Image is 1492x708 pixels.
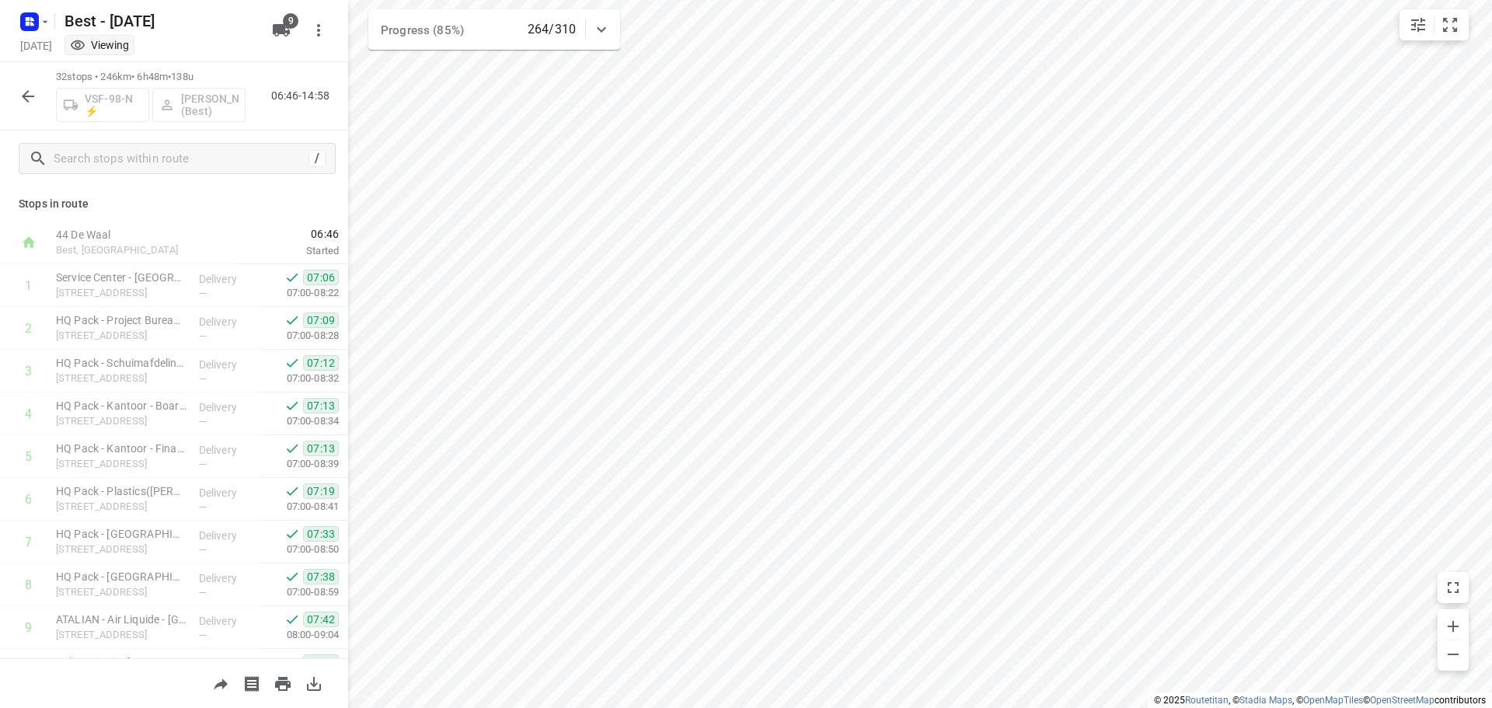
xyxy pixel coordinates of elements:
[199,357,256,372] p: Delivery
[284,270,300,285] svg: Done
[284,526,300,542] svg: Done
[303,441,339,456] span: 07:13
[25,321,32,336] div: 2
[56,542,186,557] p: Hurksestraat 15, Eindhoven
[56,270,186,285] p: Service Center - Eindhoven(Bob Cremers)
[199,314,256,330] p: Delivery
[56,413,186,429] p: [STREET_ADDRESS]
[1303,695,1363,706] a: OpenMapTiles
[284,483,300,499] svg: Done
[56,569,186,584] p: HQ Pack - Eindhoven (Bob Cremers)
[284,398,300,413] svg: Done
[25,620,32,635] div: 9
[236,226,339,242] span: 06:46
[19,196,329,212] p: Stops in route
[25,577,32,592] div: 8
[199,399,256,415] p: Delivery
[283,13,298,29] span: 9
[284,312,300,328] svg: Done
[303,569,339,584] span: 07:38
[56,483,186,499] p: HQ Pack - Plastics([PERSON_NAME])
[303,15,334,46] button: More
[199,656,256,671] p: Delivery
[262,584,339,600] p: 07:00-08:59
[56,312,186,328] p: HQ Pack - Project Bureau(Bob Cremers)
[199,459,207,470] span: —
[199,501,207,513] span: —
[266,15,297,46] button: 9
[56,584,186,600] p: Hurksestraat 28, Eindhoven
[262,627,339,643] p: 08:00-09:04
[56,355,186,371] p: HQ Pack - Schuimafdeling(Bob Cremers)
[199,271,256,287] p: Delivery
[284,654,300,670] svg: Done
[284,569,300,584] svg: Done
[1434,9,1466,40] button: Fit zoom
[298,675,329,690] span: Download route
[284,612,300,627] svg: Done
[1400,9,1469,40] div: small contained button group
[25,278,32,293] div: 1
[303,483,339,499] span: 07:19
[56,371,186,386] p: [STREET_ADDRESS]
[199,587,207,598] span: —
[303,654,339,670] span: 07:52
[199,330,207,342] span: —
[25,406,32,421] div: 4
[56,526,186,542] p: HQ Pack - Eindhoven (Bob Cremers)
[528,20,576,39] p: 264/310
[56,398,186,413] p: HQ Pack - Kantoor - Board & HQ Academy(Bob Cremers)
[262,456,339,472] p: 07:00-08:39
[303,398,339,413] span: 07:13
[1403,9,1434,40] button: Map settings
[271,88,336,104] p: 06:46-14:58
[1239,695,1292,706] a: Stadia Maps
[381,23,464,37] span: Progress (85%)
[56,612,186,627] p: ATALIAN - Air Liquide - Eindhoven(Ivo Wels en Jeroen de Ree)
[56,499,186,514] p: [STREET_ADDRESS]
[303,270,339,285] span: 07:06
[1154,695,1486,706] li: © 2025 , © , © © contributors
[54,147,309,171] input: Search stops within route
[262,371,339,386] p: 07:00-08:32
[56,627,186,643] p: [STREET_ADDRESS]
[262,413,339,429] p: 07:00-08:34
[199,630,207,641] span: —
[303,312,339,328] span: 07:09
[56,654,186,670] p: Politie District Eindhoven - Locatie DRE(Anouk de Graaf)
[199,373,207,385] span: —
[56,328,186,344] p: [STREET_ADDRESS]
[1185,695,1229,706] a: Routetitan
[1370,695,1434,706] a: OpenStreetMap
[199,485,256,500] p: Delivery
[199,613,256,629] p: Delivery
[303,526,339,542] span: 07:33
[236,675,267,690] span: Print shipping labels
[262,285,339,301] p: 07:00-08:22
[199,528,256,543] p: Delivery
[205,675,236,690] span: Share route
[199,442,256,458] p: Delivery
[267,675,298,690] span: Print route
[262,542,339,557] p: 07:00-08:50
[56,242,218,258] p: Best, [GEOGRAPHIC_DATA]
[236,243,339,259] p: Started
[262,328,339,344] p: 07:00-08:28
[70,37,129,53] div: You are currently in view mode. To make any changes, go to edit project.
[56,70,246,85] p: 32 stops • 246km • 6h48m
[25,492,32,507] div: 6
[199,544,207,556] span: —
[56,456,186,472] p: [STREET_ADDRESS]
[25,364,32,378] div: 3
[284,441,300,456] svg: Done
[199,288,207,299] span: —
[25,449,32,464] div: 5
[168,71,171,82] span: •
[368,9,620,50] div: Progress (85%)264/310
[303,355,339,371] span: 07:12
[309,150,326,167] div: /
[56,227,218,242] p: 44 De Waal
[171,71,193,82] span: 138u
[199,416,207,427] span: —
[199,570,256,586] p: Delivery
